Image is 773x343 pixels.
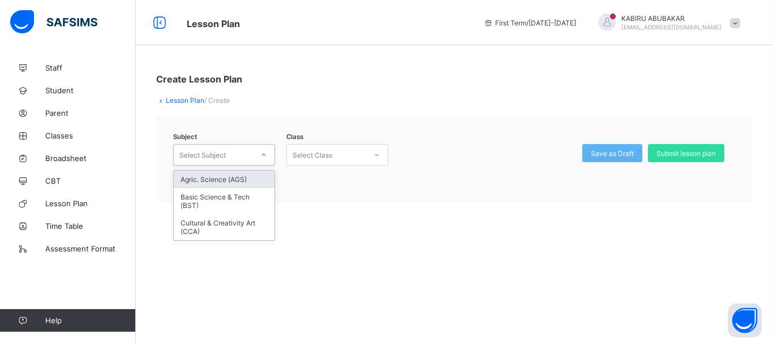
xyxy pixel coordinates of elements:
div: Select Subject [179,144,226,166]
span: Save as Draft [591,149,634,158]
div: Basic Science & Tech (BST) [174,188,274,214]
span: Classes [45,131,136,140]
button: Open asap [728,303,762,337]
span: Assessment Format [45,244,136,253]
span: session/term information [484,19,576,27]
span: Class [286,133,303,141]
span: Help [45,316,135,325]
span: Time Table [45,222,136,231]
span: Submit lesson plan [656,149,716,158]
span: Lesson Plan [45,199,136,208]
div: KABIRUABUBAKAR [587,14,746,32]
div: Cultural & Creativity Art (CCA) [174,214,274,240]
span: Student [45,86,136,95]
span: Staff [45,63,136,72]
span: Broadsheet [45,154,136,163]
span: / Create [204,96,230,105]
span: Lesson Plan [187,18,240,29]
div: Select Class [293,144,332,166]
span: CBT [45,176,136,185]
span: [EMAIL_ADDRESS][DOMAIN_NAME] [621,24,722,31]
span: Create Lesson Plan [156,73,242,85]
div: Agric. Science (AGS) [174,171,274,188]
span: Parent [45,108,136,118]
span: KABIRU ABUBAKAR [621,14,722,23]
a: Lesson Plan [166,96,204,105]
span: Subject [173,133,197,141]
img: safsims [10,10,97,34]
